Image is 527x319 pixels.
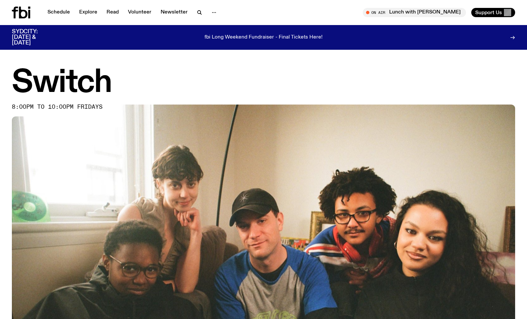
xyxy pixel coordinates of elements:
[12,68,515,98] h1: Switch
[124,8,155,17] a: Volunteer
[12,104,103,110] span: 8:00pm to 10:00pm fridays
[363,8,466,17] button: On AirLunch with [PERSON_NAME]
[204,35,323,41] p: fbi Long Weekend Fundraiser - Final Tickets Here!
[44,8,74,17] a: Schedule
[475,10,502,15] span: Support Us
[157,8,192,17] a: Newsletter
[103,8,123,17] a: Read
[12,29,54,46] h3: SYDCITY: [DATE] & [DATE]
[471,8,515,17] button: Support Us
[75,8,101,17] a: Explore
